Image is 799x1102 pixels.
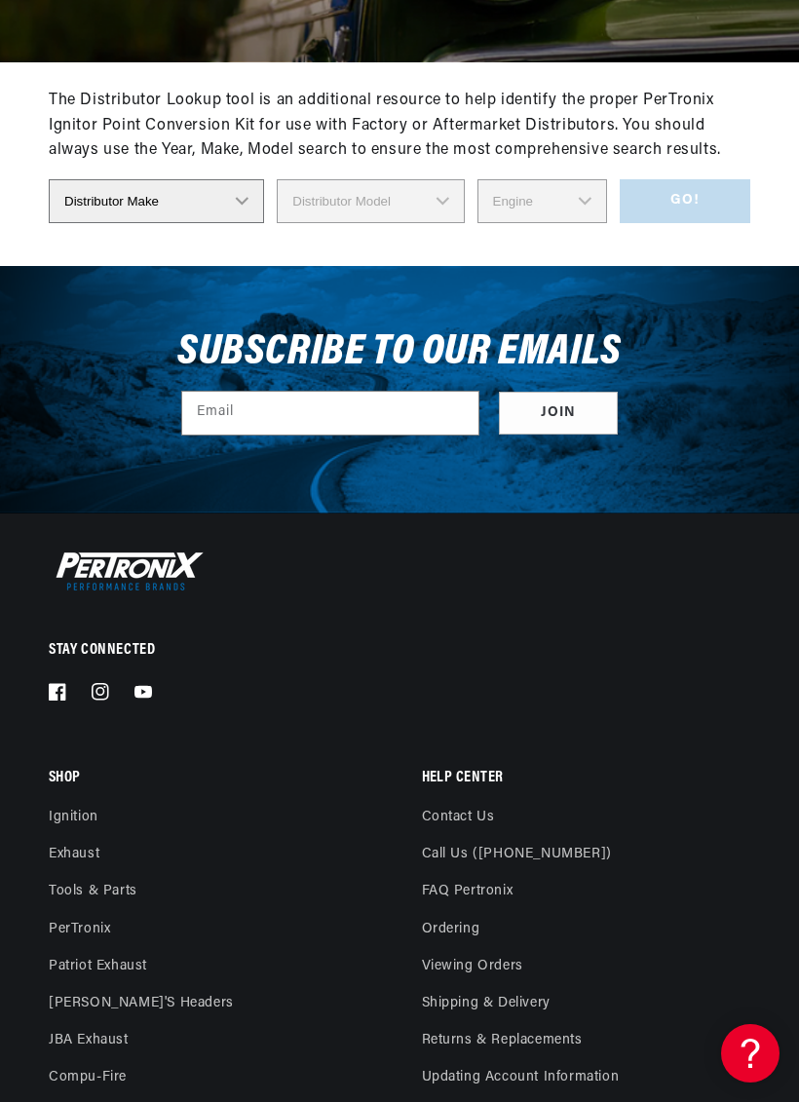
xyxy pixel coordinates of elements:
[422,836,612,873] a: Call Us ([PHONE_NUMBER])
[49,548,205,594] img: Pertronix
[422,873,514,910] a: FAQ Pertronix
[49,809,98,836] a: Ignition
[177,334,622,371] h3: Subscribe to our emails
[422,985,551,1022] a: Shipping & Delivery
[49,1059,127,1096] a: Compu-Fire
[49,1022,129,1059] a: JBA Exhaust
[49,873,137,910] a: Tools & Parts
[422,1022,583,1059] a: Returns & Replacements
[49,640,750,661] p: Stay Connected
[49,89,750,164] div: The Distributor Lookup tool is an additional resource to help identify the proper PerTronix Ignit...
[49,948,147,985] a: Patriot Exhaust
[49,911,110,948] a: PerTronix
[422,809,495,836] a: Contact us
[49,836,99,873] a: Exhaust
[422,948,523,985] a: Viewing Orders
[422,1059,620,1096] a: Updating Account Information
[182,392,478,435] input: Email
[49,985,234,1022] a: [PERSON_NAME]'s Headers
[499,392,618,436] button: Subscribe
[422,911,480,948] a: Ordering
